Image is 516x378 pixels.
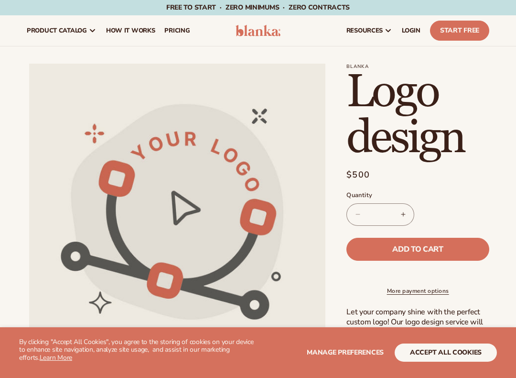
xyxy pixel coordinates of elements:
span: $500 [346,168,370,181]
span: How It Works [106,27,155,34]
p: By clicking "Accept All Cookies", you agree to the storing of cookies on your device to enhance s... [19,338,258,362]
a: More payment options [346,287,489,295]
span: resources [346,27,383,34]
button: Add to cart [346,238,489,261]
span: product catalog [27,27,87,34]
a: product catalog [22,15,101,46]
span: Manage preferences [307,348,384,357]
a: LOGIN [397,15,425,46]
img: logo [236,25,280,36]
span: Add to cart [392,245,443,253]
button: accept all cookies [395,344,497,362]
a: resources [342,15,397,46]
label: Quantity [346,191,489,200]
span: Free to start · ZERO minimums · ZERO contracts [166,3,350,12]
p: Blanka [346,64,489,69]
a: How It Works [101,15,160,46]
a: Learn More [40,353,72,362]
h1: Logo design [346,69,489,161]
a: Start Free [430,21,489,41]
button: Manage preferences [307,344,384,362]
a: pricing [160,15,194,46]
span: LOGIN [402,27,420,34]
span: pricing [164,27,190,34]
